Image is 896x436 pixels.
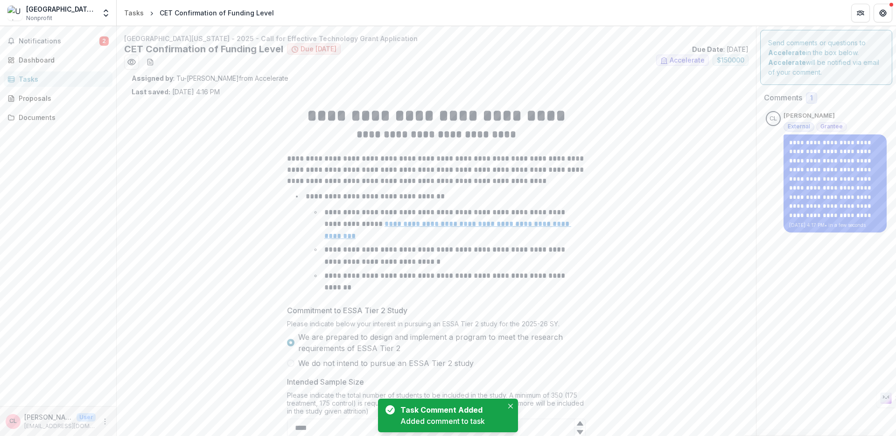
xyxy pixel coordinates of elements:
h2: Comments [764,93,802,102]
button: Get Help [874,4,892,22]
button: More [99,416,111,427]
strong: Accelerate [768,49,806,56]
div: Please indicate below your interest in pursuing an ESSA Tier 2 study for the 2025-26 SY. [287,320,586,331]
button: Preview b4826457-4d4a-4d50-a841-f7141eb9007f.pdf [124,55,139,70]
p: [PERSON_NAME] [24,412,73,422]
a: Tasks [4,71,112,87]
p: [GEOGRAPHIC_DATA][US_STATE] - 2025 - Call for Effective Technology Grant Application [124,34,749,43]
span: We are prepared to design and implement a program to meet the research requirements of ESSA Tier 2 [298,331,586,354]
div: Chenglu Li [770,116,777,122]
div: [GEOGRAPHIC_DATA][US_STATE] [26,4,96,14]
div: Send comments or questions to in the box below. will be notified via email of your comment. [760,30,892,85]
p: [DATE] 4:16 PM [132,87,220,97]
button: Open entity switcher [99,4,112,22]
span: 1 [810,94,813,102]
div: Dashboard [19,55,105,65]
p: : Tu-[PERSON_NAME] from Accelerate [132,73,741,83]
strong: Accelerate [768,58,806,66]
p: User [77,413,96,422]
p: : [DATE] [692,44,749,54]
div: Added comment to task [400,415,503,427]
span: Notifications [19,37,99,45]
button: Notifications2 [4,34,112,49]
span: We do not intend to pursue an ESSA Tier 2 study [298,358,474,369]
strong: Due Date [692,45,723,53]
div: CET Confirmation of Funding Level [160,8,274,18]
button: Close [505,401,516,412]
a: Documents [4,110,112,125]
span: Accelerate [670,56,705,64]
h2: CET Confirmation of Funding Level [124,43,283,55]
p: [PERSON_NAME] [784,111,835,120]
span: Due [DATE] [301,45,336,53]
button: Partners [851,4,870,22]
span: $ 150000 [717,56,744,64]
span: 2 [99,36,109,46]
p: [EMAIL_ADDRESS][DOMAIN_NAME] [24,422,96,430]
p: [DATE] 4:17 PM • in a few seconds [789,222,881,229]
div: Tasks [124,8,144,18]
a: Proposals [4,91,112,106]
button: download-word-button [143,55,158,70]
p: Commitment to ESSA Tier 2 Study [287,305,407,316]
img: University of Utah [7,6,22,21]
strong: Assigned by [132,74,173,82]
a: Dashboard [4,52,112,68]
span: External [788,123,810,130]
div: Please indicate the total number of students to be included in the study. A minimum of 350 (175 t... [287,391,586,419]
strong: Last saved: [132,88,170,96]
a: Tasks [120,6,147,20]
div: Documents [19,113,105,122]
span: Grantee [820,123,843,130]
div: Proposals [19,93,105,103]
nav: breadcrumb [120,6,278,20]
div: Chenglu Li [9,418,17,424]
div: Tasks [19,74,105,84]
div: Task Comment Added [400,404,499,415]
p: Intended Sample Size [287,376,364,387]
span: Nonprofit [26,14,52,22]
